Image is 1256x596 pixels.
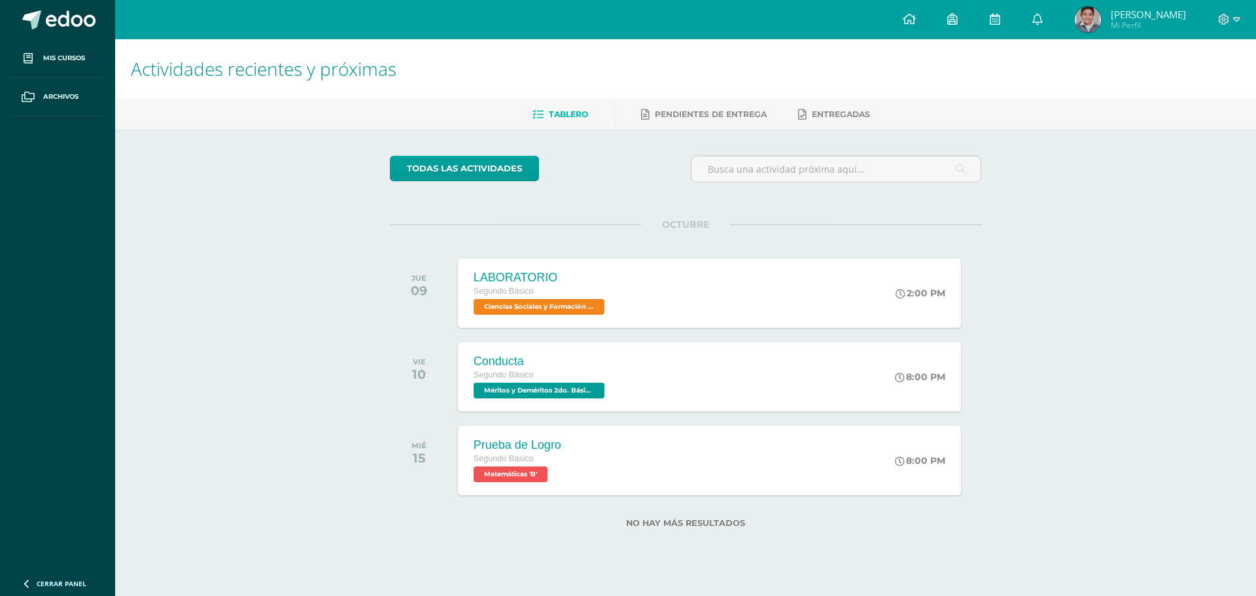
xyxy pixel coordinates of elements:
[474,271,608,285] div: LABORATORIO
[10,78,105,116] a: Archivos
[131,56,396,81] span: Actividades recientes y próximas
[1075,7,1101,33] img: c22eef5e15fa7cb0b34353c312762fbd.png
[896,287,945,299] div: 2:00 PM
[474,355,608,368] div: Conducta
[390,518,982,528] label: No hay más resultados
[411,450,427,466] div: 15
[474,370,534,379] span: Segundo Básico
[474,454,534,463] span: Segundo Básico
[1111,20,1186,31] span: Mi Perfil
[895,455,945,466] div: 8:00 PM
[43,53,85,63] span: Mis cursos
[474,287,534,296] span: Segundo Básico
[641,104,767,125] a: Pendientes de entrega
[691,156,981,182] input: Busca una actividad próxima aquí...
[641,219,730,230] span: OCTUBRE
[390,156,539,181] a: todas las Actividades
[532,104,588,125] a: Tablero
[474,466,548,482] span: Matemáticas 'B'
[411,441,427,450] div: MIÉ
[412,366,426,382] div: 10
[812,109,870,119] span: Entregadas
[10,39,105,78] a: Mis cursos
[655,109,767,119] span: Pendientes de entrega
[474,383,604,398] span: Méritos y Deméritos 2do. Básico "B" 'B'
[549,109,588,119] span: Tablero
[43,92,78,102] span: Archivos
[411,283,427,298] div: 09
[37,579,86,588] span: Cerrar panel
[412,357,426,366] div: VIE
[1111,8,1186,21] span: [PERSON_NAME]
[895,371,945,383] div: 8:00 PM
[411,273,427,283] div: JUE
[798,104,870,125] a: Entregadas
[474,299,604,315] span: Ciencias Sociales y Formación Ciudadana e Interculturalidad 'B'
[474,438,561,452] div: Prueba de Logro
